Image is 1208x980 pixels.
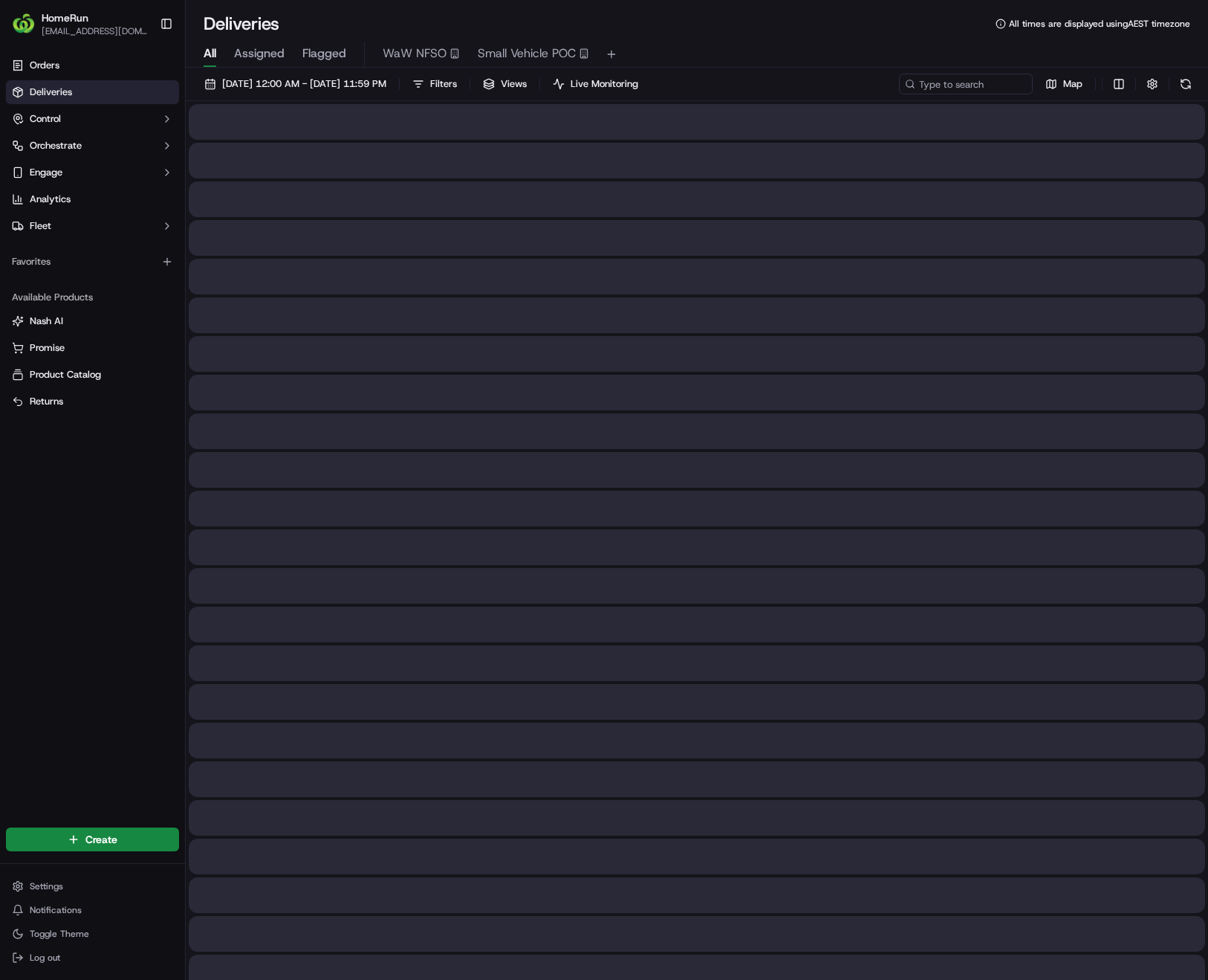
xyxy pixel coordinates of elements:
span: Live Monitoring [571,77,638,91]
button: Refresh [1175,74,1196,94]
button: Log out [6,947,179,968]
span: Filters [430,77,457,91]
a: Nash AI [12,315,173,328]
button: [DATE] 12:00 AM - [DATE] 11:59 PM [198,74,393,94]
span: Create [85,832,117,847]
span: Assigned [234,45,285,62]
button: Control [6,107,179,131]
div: Favorites [6,250,179,274]
span: Settings [30,880,63,892]
a: Product Catalog [12,368,173,381]
span: Orchestrate [30,139,82,152]
button: HomeRun [42,10,88,25]
button: Create [6,828,179,851]
img: HomeRun [12,12,36,36]
span: Toggle Theme [30,928,89,940]
span: Engage [30,166,62,179]
span: Views [501,77,527,91]
button: Views [476,74,533,94]
span: All [204,45,216,62]
button: Map [1039,74,1089,94]
span: Map [1063,77,1082,91]
span: Orders [30,59,59,72]
span: [DATE] 12:00 AM - [DATE] 11:59 PM [222,77,386,91]
a: Orders [6,54,179,77]
a: Promise [12,341,173,355]
span: Log out [30,952,60,964]
button: Filters [406,74,464,94]
span: All times are displayed using AEST timezone [1009,18,1190,30]
button: Promise [6,336,179,360]
span: Fleet [30,219,51,233]
h1: Deliveries [204,12,279,36]
div: Available Products [6,286,179,309]
span: Notifications [30,904,82,916]
button: Nash AI [6,309,179,333]
a: Returns [12,395,173,408]
span: Nash AI [30,315,63,328]
span: Small Vehicle POC [478,45,576,62]
button: Returns [6,390,179,413]
button: [EMAIL_ADDRESS][DOMAIN_NAME] [42,25,148,37]
span: Promise [30,341,65,355]
button: Live Monitoring [546,74,645,94]
span: Flagged [302,45,346,62]
button: Notifications [6,900,179,921]
button: Engage [6,161,179,184]
a: Analytics [6,187,179,211]
span: Deliveries [30,86,72,99]
a: Deliveries [6,80,179,104]
button: Product Catalog [6,363,179,387]
button: Settings [6,876,179,897]
span: Control [30,112,61,126]
span: Product Catalog [30,368,101,381]
input: Type to search [899,74,1033,94]
button: Toggle Theme [6,923,179,944]
span: Analytics [30,193,71,206]
button: Orchestrate [6,134,179,158]
span: Returns [30,395,63,408]
button: Fleet [6,214,179,238]
span: WaW NFSO [383,45,446,62]
button: HomeRunHomeRun[EMAIL_ADDRESS][DOMAIN_NAME] [6,6,154,42]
